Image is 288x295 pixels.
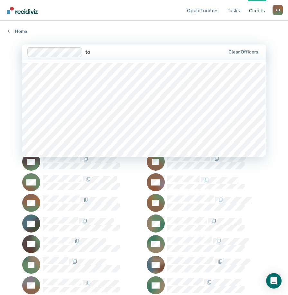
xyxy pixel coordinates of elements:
img: Recidiviz [7,7,38,14]
div: Open Intercom Messenger [266,273,282,289]
a: Home [8,28,280,34]
button: Profile dropdown button [273,5,283,15]
div: Clear officers [228,49,258,55]
div: A B [273,5,283,15]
